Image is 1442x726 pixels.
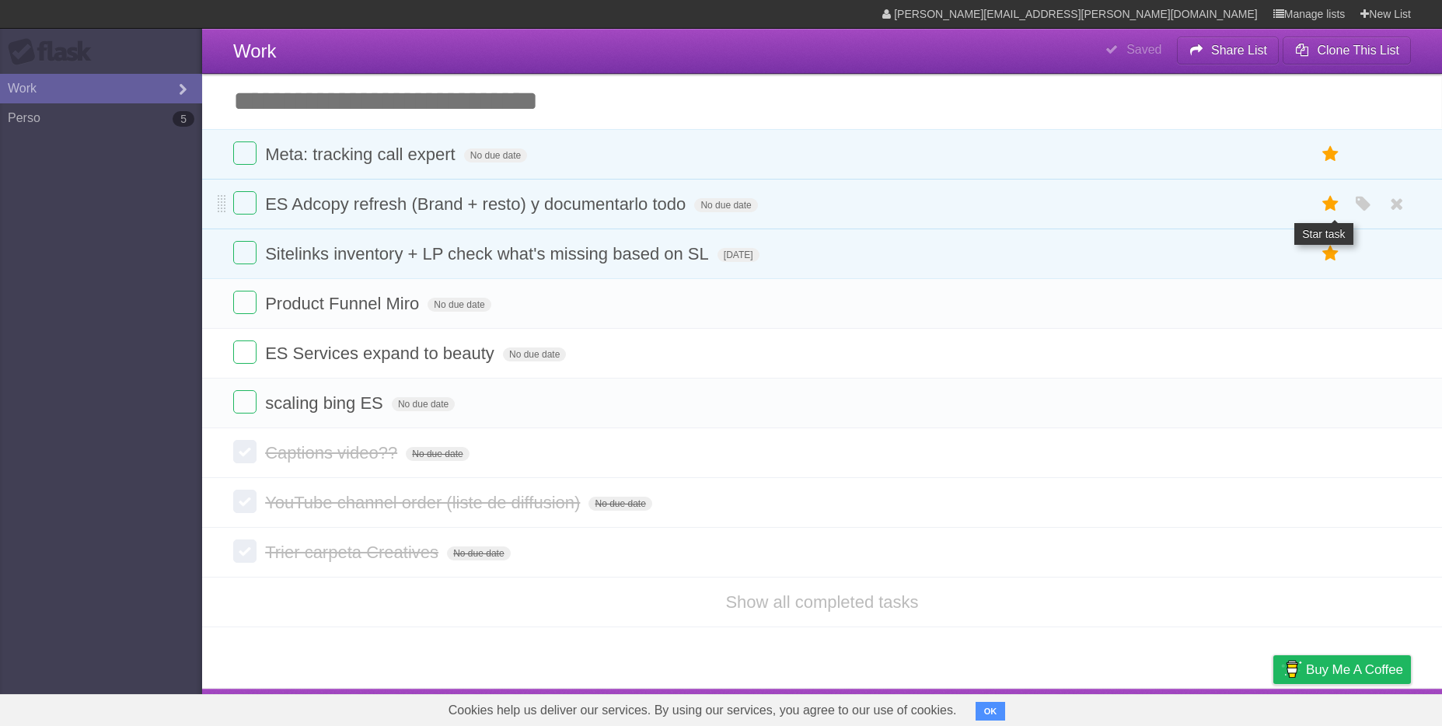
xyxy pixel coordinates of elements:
[8,38,101,66] div: Flask
[503,347,566,361] span: No due date
[265,145,459,164] span: Meta: tracking call expert
[1126,43,1161,56] b: Saved
[1316,241,1346,267] label: Star task
[1316,141,1346,167] label: Star task
[694,198,757,212] span: No due date
[233,241,257,264] label: Done
[1273,655,1411,684] a: Buy me a coffee
[233,40,277,61] span: Work
[1211,44,1267,57] b: Share List
[725,592,918,612] a: Show all completed tasks
[233,191,257,215] label: Done
[1281,656,1302,682] img: Buy me a coffee
[1306,656,1403,683] span: Buy me a coffee
[265,393,387,413] span: scaling bing ES
[428,298,491,312] span: No due date
[1317,44,1399,57] b: Clone This List
[1316,191,1346,217] label: Star task
[233,539,257,563] label: Done
[1253,693,1294,722] a: Privacy
[233,490,257,513] label: Done
[265,294,423,313] span: Product Funnel Miro
[447,546,510,560] span: No due date
[464,148,527,162] span: No due date
[233,390,257,414] label: Done
[265,344,498,363] span: ES Services expand to beauty
[433,695,972,726] span: Cookies help us deliver our services. By using our services, you agree to our use of cookies.
[233,141,257,165] label: Done
[233,340,257,364] label: Done
[173,111,194,127] b: 5
[1067,693,1099,722] a: About
[265,194,690,214] span: ES Adcopy refresh (Brand + resto) y documentarlo todo
[1283,37,1411,65] button: Clone This List
[1118,693,1181,722] a: Developers
[265,493,584,512] span: YouTube channel order (liste de diffusion)
[1200,693,1234,722] a: Terms
[406,447,469,461] span: No due date
[265,244,713,264] span: Sitelinks inventory + LP check what's missing based on SL
[392,397,455,411] span: No due date
[588,497,651,511] span: No due date
[233,291,257,314] label: Done
[1177,37,1280,65] button: Share List
[976,702,1006,721] button: OK
[265,443,401,462] span: Captions video??
[233,440,257,463] label: Done
[265,543,442,562] span: Trier carpeta Creatives
[1313,693,1411,722] a: Suggest a feature
[718,248,759,262] span: [DATE]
